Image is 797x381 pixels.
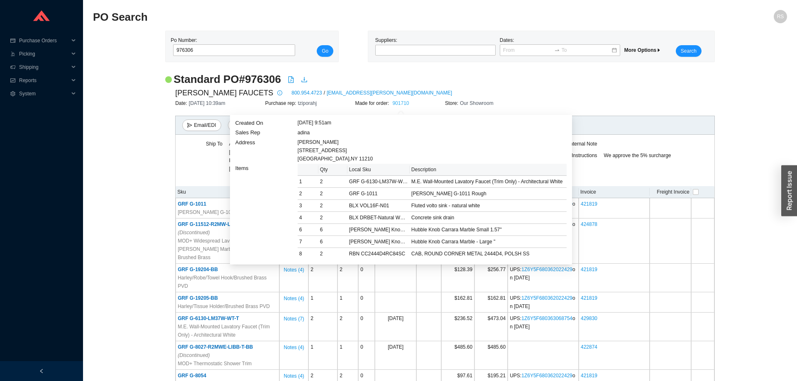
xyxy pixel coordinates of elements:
[288,76,294,85] a: file-pdf
[93,10,614,24] h2: PO Search
[510,221,575,235] span: UPS : on [DATE]
[308,341,337,370] td: 1
[178,267,218,272] span: GRF G-19204-BB
[581,295,597,301] a: 421819
[229,140,279,165] div: AS Bath [STREET_ADDRESS] Edison , NJ 08820
[284,372,304,380] span: Notes ( 4 )
[604,151,681,163] div: We approve the 5% surcharge
[373,36,498,57] div: Suppliers:
[392,100,409,106] a: 901710
[572,153,597,158] span: Instructions
[562,46,611,54] input: To
[178,323,277,339] span: M.E. Wall-Mounted Lavatory Faucet (Trim Only) - Architectural White
[340,295,342,301] span: 1
[581,344,597,350] a: 422874
[308,313,337,341] td: 2
[318,200,347,212] td: 2
[510,267,575,281] span: UPS : on [DATE]
[178,201,206,207] span: GRF G-1011
[19,61,69,74] span: Shipping
[510,201,575,215] span: UPS : on [DATE]
[288,76,294,83] span: file-pdf
[521,373,572,379] a: 1Z6Y5F680362022429
[318,188,347,200] td: 2
[235,138,297,163] td: Address
[178,208,253,216] span: [PERSON_NAME] G-1011 Rough
[410,164,567,176] th: Description
[235,118,297,128] td: Created On
[284,343,304,352] span: Notes ( 4 )
[39,369,44,374] span: left
[284,315,304,323] span: Notes ( 7 )
[178,359,252,368] span: MOD+ Thermostatic Shower Trim
[178,221,249,235] span: GRF G-11512-R2MW-L1BB-BB
[375,341,416,370] td: [DATE]
[178,274,277,290] span: Harley/Robe/Towel Hook/Brushed Brass PVD
[171,36,293,57] div: Po Number:
[650,186,691,198] th: Freight Invoice
[441,264,474,292] td: $128.39
[358,292,375,313] td: 0
[19,74,69,87] span: Reports
[318,176,347,188] td: 2
[358,341,375,370] td: 0
[355,100,391,106] span: Made for order:
[521,315,572,321] a: 1Z6Y5F680363068754
[318,164,347,176] th: Qty
[298,200,318,212] td: 3
[318,224,347,236] td: 6
[510,315,575,330] span: UPS : on [DATE]
[284,294,304,303] span: Notes ( 4 )
[510,295,575,309] span: UPS : on [DATE]
[358,264,375,292] td: 0
[283,371,304,377] button: Notes (4)
[284,266,304,274] span: Notes ( 4 )
[327,89,452,97] a: [EMAIL_ADDRESS][PERSON_NAME][DOMAIN_NAME]
[441,313,474,341] td: $236.52
[347,224,410,236] td: LOC Hubble Knob Carrara Marble - Small
[676,45,702,57] button: Search
[175,100,189,106] span: Date:
[19,47,69,61] span: Picking
[681,47,697,55] span: Search
[441,341,474,370] td: $485.60
[324,89,325,97] span: /
[301,76,308,85] a: download
[624,47,661,53] span: More Options
[228,119,255,131] button: printerPrint
[283,314,304,320] button: Notes (7)
[194,121,216,129] span: Email/EDI
[340,267,342,272] span: 2
[498,36,622,57] div: Dates:
[308,292,337,313] td: 1
[291,89,322,97] a: 800.954.4723
[318,212,347,224] td: 2
[441,292,474,313] td: $162.81
[460,100,494,106] span: Our Showroom
[581,201,597,207] a: 421819
[554,47,560,53] span: swap-right
[410,188,567,200] td: Graff G-1011 Rough
[182,119,221,131] button: sendEmail/EDI
[445,100,460,106] span: Store:
[308,264,337,292] td: 2
[340,373,342,379] span: 2
[375,313,416,341] td: [DATE]
[19,34,69,47] span: Purchase Orders
[347,188,410,200] td: GRF G-1011
[318,236,347,248] td: 6
[503,46,553,54] input: From
[521,295,572,301] a: 1Z6Y5F680362022429
[178,315,239,321] span: GRF G-6130-LM37W-WT-T
[410,176,567,188] td: M.E. Wall-Mounted Lavatory Faucet (Trim Only) - Architectural White
[358,313,375,341] td: 0
[298,188,318,200] td: 2
[298,212,318,224] td: 4
[474,313,508,341] td: $473.04
[474,292,508,313] td: $162.81
[581,315,597,321] a: 429830
[187,123,192,129] span: send
[347,212,410,224] td: BLX DRBET-Natural White
[10,78,16,83] span: fund
[340,315,342,321] span: 2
